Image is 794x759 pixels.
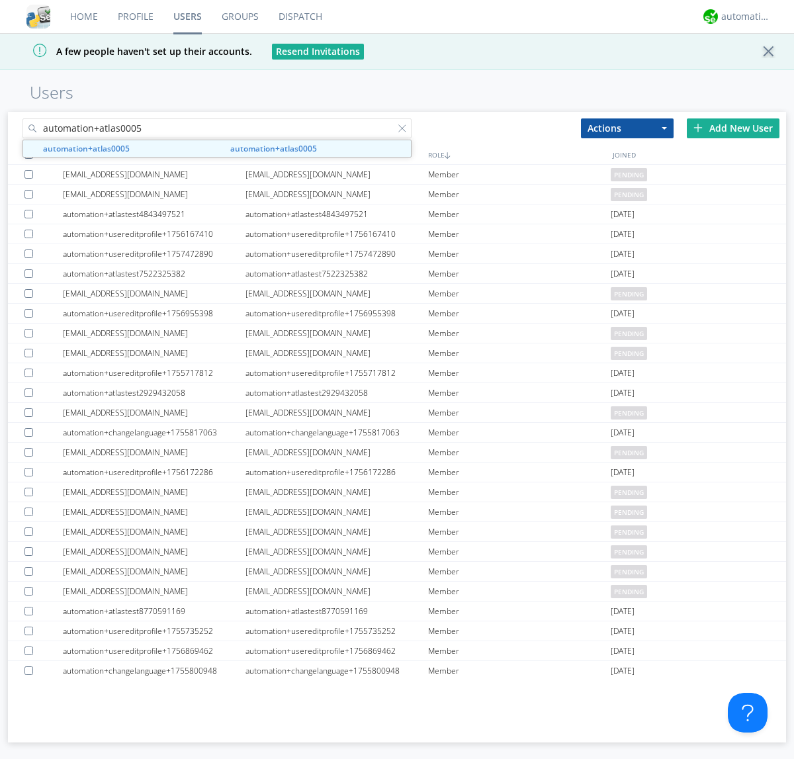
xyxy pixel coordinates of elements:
[245,621,428,641] div: automation+usereditprofile+1755735252
[10,45,252,58] span: A few people haven't set up their accounts.
[8,522,786,542] a: [EMAIL_ADDRESS][DOMAIN_NAME][EMAIL_ADDRESS][DOMAIN_NAME]Memberpending
[245,443,428,462] div: [EMAIL_ADDRESS][DOMAIN_NAME]
[8,482,786,502] a: [EMAIL_ADDRESS][DOMAIN_NAME][EMAIL_ADDRESS][DOMAIN_NAME]Memberpending
[428,582,611,601] div: Member
[63,582,245,601] div: [EMAIL_ADDRESS][DOMAIN_NAME]
[611,363,635,383] span: [DATE]
[245,284,428,303] div: [EMAIL_ADDRESS][DOMAIN_NAME]
[428,363,611,382] div: Member
[611,244,635,264] span: [DATE]
[428,482,611,502] div: Member
[8,185,786,204] a: [EMAIL_ADDRESS][DOMAIN_NAME][EMAIL_ADDRESS][DOMAIN_NAME]Memberpending
[245,244,428,263] div: automation+usereditprofile+1757472890
[611,383,635,403] span: [DATE]
[245,304,428,323] div: automation+usereditprofile+1756955398
[8,502,786,522] a: [EMAIL_ADDRESS][DOMAIN_NAME][EMAIL_ADDRESS][DOMAIN_NAME]Memberpending
[611,423,635,443] span: [DATE]
[611,585,647,598] span: pending
[428,602,611,621] div: Member
[245,542,428,561] div: [EMAIL_ADDRESS][DOMAIN_NAME]
[611,486,647,499] span: pending
[8,165,786,185] a: [EMAIL_ADDRESS][DOMAIN_NAME][EMAIL_ADDRESS][DOMAIN_NAME]Memberpending
[8,542,786,562] a: [EMAIL_ADDRESS][DOMAIN_NAME][EMAIL_ADDRESS][DOMAIN_NAME]Memberpending
[63,482,245,502] div: [EMAIL_ADDRESS][DOMAIN_NAME]
[63,542,245,561] div: [EMAIL_ADDRESS][DOMAIN_NAME]
[63,661,245,680] div: automation+changelanguage+1755800948
[63,324,245,343] div: [EMAIL_ADDRESS][DOMAIN_NAME]
[63,165,245,184] div: [EMAIL_ADDRESS][DOMAIN_NAME]
[245,482,428,502] div: [EMAIL_ADDRESS][DOMAIN_NAME]
[428,621,611,641] div: Member
[611,661,635,681] span: [DATE]
[428,403,611,422] div: Member
[611,525,647,539] span: pending
[721,10,771,23] div: automation+atlas
[63,224,245,244] div: automation+usereditprofile+1756167410
[428,185,611,204] div: Member
[611,327,647,340] span: pending
[8,204,786,224] a: automation+atlastest4843497521automation+atlastest4843497521Member[DATE]
[428,244,611,263] div: Member
[703,9,718,24] img: d2d01cd9b4174d08988066c6d424eccd
[63,185,245,204] div: [EMAIL_ADDRESS][DOMAIN_NAME]
[8,324,786,343] a: [EMAIL_ADDRESS][DOMAIN_NAME][EMAIL_ADDRESS][DOMAIN_NAME]Memberpending
[245,224,428,244] div: automation+usereditprofile+1756167410
[63,463,245,482] div: automation+usereditprofile+1756172286
[428,324,611,343] div: Member
[63,383,245,402] div: automation+atlastest2929432058
[63,562,245,581] div: [EMAIL_ADDRESS][DOMAIN_NAME]
[581,118,674,138] button: Actions
[63,522,245,541] div: [EMAIL_ADDRESS][DOMAIN_NAME]
[22,118,412,138] input: Search users
[428,522,611,541] div: Member
[428,204,611,224] div: Member
[428,165,611,184] div: Member
[611,463,635,482] span: [DATE]
[8,582,786,602] a: [EMAIL_ADDRESS][DOMAIN_NAME][EMAIL_ADDRESS][DOMAIN_NAME]Memberpending
[611,406,647,420] span: pending
[26,5,50,28] img: cddb5a64eb264b2086981ab96f4c1ba7
[611,545,647,558] span: pending
[428,443,611,462] div: Member
[428,562,611,581] div: Member
[63,304,245,323] div: automation+usereditprofile+1756955398
[428,343,611,363] div: Member
[8,264,786,284] a: automation+atlastest7522325382automation+atlastest7522325382Member[DATE]
[245,264,428,283] div: automation+atlastest7522325382
[63,641,245,660] div: automation+usereditprofile+1756869462
[611,264,635,284] span: [DATE]
[63,204,245,224] div: automation+atlastest4843497521
[425,145,609,164] div: ROLE
[8,423,786,443] a: automation+changelanguage+1755817063automation+changelanguage+1755817063Member[DATE]
[611,565,647,578] span: pending
[245,403,428,422] div: [EMAIL_ADDRESS][DOMAIN_NAME]
[63,423,245,442] div: automation+changelanguage+1755817063
[428,641,611,660] div: Member
[428,542,611,561] div: Member
[63,621,245,641] div: automation+usereditprofile+1755735252
[428,264,611,283] div: Member
[428,304,611,323] div: Member
[611,204,635,224] span: [DATE]
[43,143,130,154] strong: automation+atlas0005
[272,44,364,60] button: Resend Invitations
[611,287,647,300] span: pending
[8,661,786,681] a: automation+changelanguage+1755800948automation+changelanguage+1755800948Member[DATE]
[611,641,635,661] span: [DATE]
[63,264,245,283] div: automation+atlastest7522325382
[428,284,611,303] div: Member
[728,693,768,733] iframe: Toggle Customer Support
[230,143,317,154] strong: automation+atlas0005
[63,502,245,521] div: [EMAIL_ADDRESS][DOMAIN_NAME]
[245,383,428,402] div: automation+atlastest2929432058
[8,383,786,403] a: automation+atlastest2929432058automation+atlastest2929432058Member[DATE]
[611,188,647,201] span: pending
[245,363,428,382] div: automation+usereditprofile+1755717812
[63,244,245,263] div: automation+usereditprofile+1757472890
[611,506,647,519] span: pending
[611,621,635,641] span: [DATE]
[245,165,428,184] div: [EMAIL_ADDRESS][DOMAIN_NAME]
[428,383,611,402] div: Member
[428,463,611,482] div: Member
[428,224,611,244] div: Member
